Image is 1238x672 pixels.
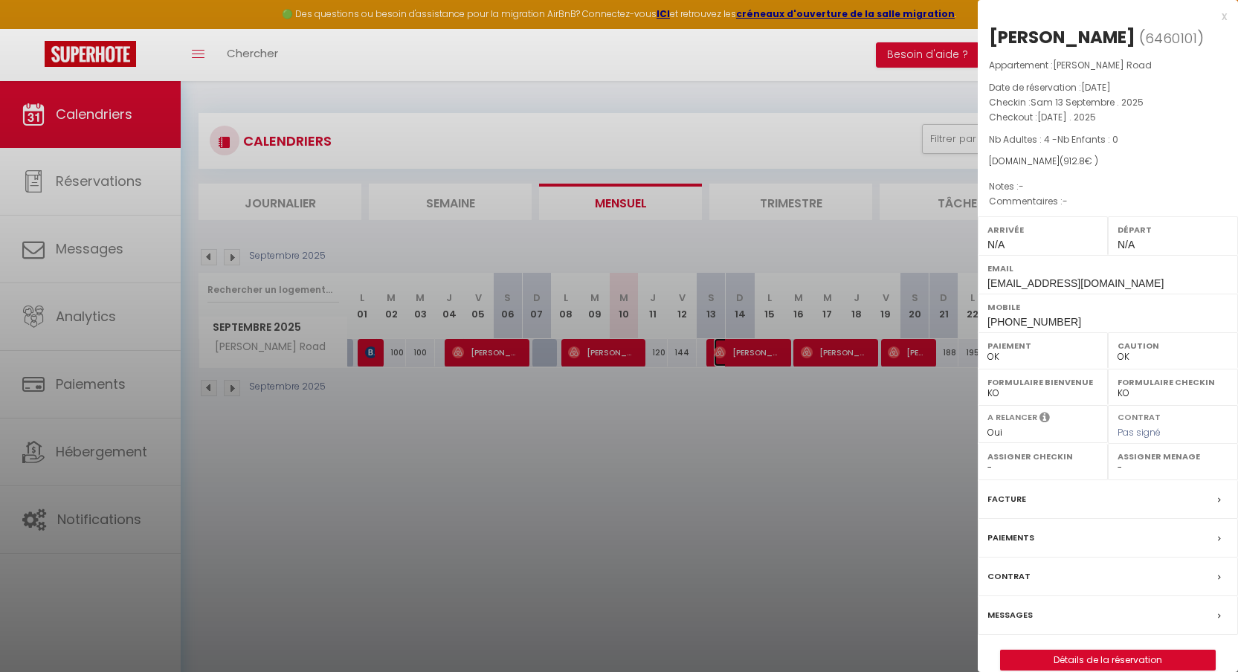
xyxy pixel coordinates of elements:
[1037,111,1096,123] span: [DATE] . 2025
[1039,411,1050,427] i: Sélectionner OUI si vous souhaiter envoyer les séquences de messages post-checkout
[1139,28,1204,48] span: ( )
[987,338,1098,353] label: Paiement
[1001,650,1215,670] a: Détails de la réservation
[1118,449,1228,464] label: Assigner Menage
[989,110,1227,125] p: Checkout :
[989,155,1227,169] div: [DOMAIN_NAME]
[1031,96,1144,109] span: Sam 13 Septembre . 2025
[987,607,1033,623] label: Messages
[1118,375,1228,390] label: Formulaire Checkin
[1000,650,1216,671] button: Détails de la réservation
[987,222,1098,237] label: Arrivée
[1053,59,1152,71] span: [PERSON_NAME] Road
[1019,180,1024,193] span: -
[1118,239,1135,251] span: N/A
[989,133,1118,146] span: Nb Adultes : 4 -
[987,491,1026,507] label: Facture
[987,530,1034,546] label: Paiements
[1118,338,1228,353] label: Caution
[989,95,1227,110] p: Checkin :
[987,300,1228,314] label: Mobile
[989,58,1227,73] p: Appartement :
[1118,426,1161,439] span: Pas signé
[1175,605,1227,661] iframe: Chat
[1145,29,1197,48] span: 6460101
[12,6,57,51] button: Ouvrir le widget de chat LiveChat
[1063,155,1085,167] span: 912.8
[987,277,1164,289] span: [EMAIL_ADDRESS][DOMAIN_NAME]
[987,261,1228,276] label: Email
[1063,195,1068,207] span: -
[989,80,1227,95] p: Date de réservation :
[1118,222,1228,237] label: Départ
[987,239,1005,251] span: N/A
[987,411,1037,424] label: A relancer
[1081,81,1111,94] span: [DATE]
[989,25,1135,49] div: [PERSON_NAME]
[1118,411,1161,421] label: Contrat
[989,179,1227,194] p: Notes :
[1060,155,1098,167] span: ( € )
[978,7,1227,25] div: x
[987,375,1098,390] label: Formulaire Bienvenue
[987,449,1098,464] label: Assigner Checkin
[1057,133,1118,146] span: Nb Enfants : 0
[987,316,1081,328] span: [PHONE_NUMBER]
[989,194,1227,209] p: Commentaires :
[987,569,1031,584] label: Contrat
